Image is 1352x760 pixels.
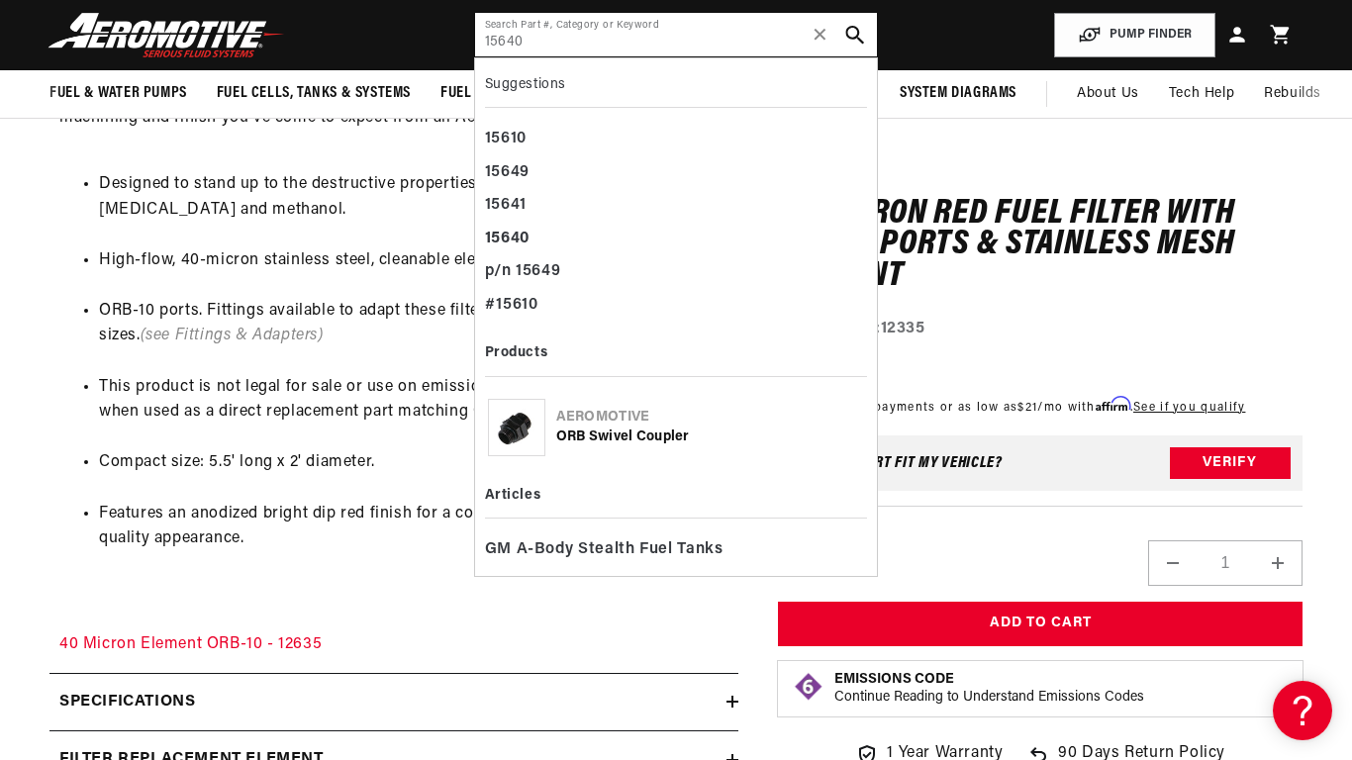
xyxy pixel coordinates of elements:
div: 15610 [485,123,868,156]
a: 40 Micron Element ORB-10 - 12635 [59,636,322,652]
span: Fuel & Water Pumps [49,83,187,104]
summary: Specifications [49,674,738,731]
li: Designed to stand up to the destructive properties of alcohol based fuels, including [MEDICAL_DAT... [99,172,728,223]
h2: Specifications [59,690,195,715]
button: search button [833,13,877,56]
h1: 40 Micron Red Fuel Filter with ORB-10 Ports & Stainless Mesh Element [778,198,1303,292]
li: Compact size: 5.5' long x 2' diameter. [99,450,728,476]
span: ✕ [812,19,829,50]
div: Does This part fit My vehicle? [790,455,1003,471]
div: Aeromotive [556,408,865,427]
span: System Diagrams [900,83,1016,104]
li: High-flow, 40-micron stainless steel, cleanable element. [99,248,728,274]
div: Part Number: [778,317,1303,342]
button: Add to Cart [778,602,1303,646]
summary: Fuel & Water Pumps [35,70,202,117]
b: Articles [485,488,540,503]
span: GM A-Body Stealth Fuel Tanks [485,536,724,564]
summary: Tech Help [1154,70,1249,118]
p: 4 interest-free payments or as low as /mo with . [778,397,1245,416]
em: (see Fittings & Adapters) [141,328,324,343]
img: ORB Swivel Coupler [490,400,543,455]
span: Fuel Cells, Tanks & Systems [217,83,411,104]
button: Emissions CodeContinue Reading to Understand Emissions Codes [834,671,1144,707]
summary: Rebuilds [1249,70,1336,118]
a: See if you qualify - Learn more about Affirm Financing (opens in modal) [1133,401,1245,413]
input: Search by Part Number, Category or Keyword [475,13,878,56]
li: This product is not legal for sale or use on emission-controlled vehicles except when used as a d... [99,375,728,426]
b: Products [485,345,547,360]
span: Rebuilds [1264,83,1321,105]
strong: Emissions Code [834,672,954,687]
li: Features an anodized bright dip red finish for a corrosion resistant, show car quality appearance. [99,502,728,552]
p: Continue Reading to Understand Emissions Codes [834,689,1144,707]
span: Fuel Regulators [440,83,556,104]
div: #15610 [485,289,868,323]
div: ORB Swivel Coupler [556,427,865,447]
strong: 12335 [881,321,925,336]
summary: System Diagrams [885,70,1031,117]
div: 15641 [485,189,868,223]
img: Emissions code [793,671,824,703]
span: Tech Help [1169,83,1234,105]
summary: Fuel Regulators [426,70,571,117]
li: ORB-10 ports. Fittings available to adapt these filters to AN-10, -08 and -06 line sizes. [99,299,728,349]
span: $21 [1017,401,1037,413]
a: About Us [1062,70,1154,118]
span: About Us [1077,86,1139,101]
div: 15649 [485,156,868,190]
b: 15640 [485,231,530,246]
summary: Fuel Cells, Tanks & Systems [202,70,426,117]
button: Verify [1170,447,1291,479]
div: p/n 15649 [485,255,868,289]
span: Affirm [1096,396,1130,411]
div: Suggestions [485,68,868,108]
button: PUMP FINDER [1054,13,1215,57]
img: Aeromotive [43,12,290,58]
